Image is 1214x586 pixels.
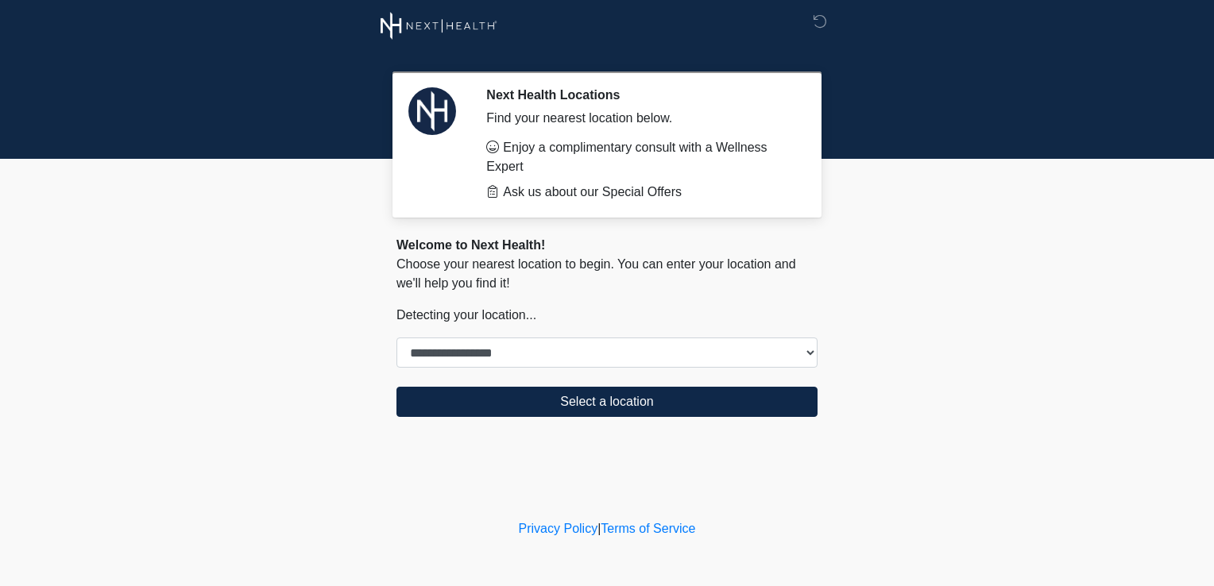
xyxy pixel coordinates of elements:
[396,257,796,290] span: Choose your nearest location to begin. You can enter your location and we'll help you find it!
[486,87,794,102] h2: Next Health Locations
[486,138,794,176] li: Enjoy a complimentary consult with a Wellness Expert
[486,109,794,128] div: Find your nearest location below.
[486,183,794,202] li: Ask us about our Special Offers
[381,12,497,40] img: Next Health Wellness Logo
[396,236,818,255] div: Welcome to Next Health!
[396,308,536,322] span: Detecting your location...
[396,387,818,417] button: Select a location
[601,522,695,535] a: Terms of Service
[597,522,601,535] a: |
[408,87,456,135] img: Agent Avatar
[519,522,598,535] a: Privacy Policy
